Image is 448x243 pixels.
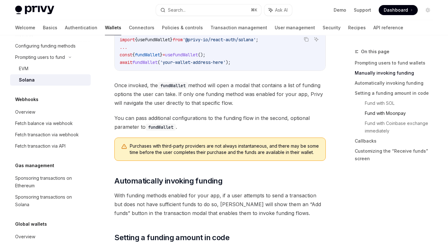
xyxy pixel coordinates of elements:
a: Transaction management [210,20,267,35]
img: light logo [15,6,54,14]
div: Fetch balance via webhook [15,120,73,127]
a: API reference [373,20,403,35]
a: Fund with SOL [365,98,438,108]
span: useFundWallet [137,37,170,42]
span: = [163,52,165,58]
a: Automatically invoking funding [355,78,438,88]
div: Overview [15,108,35,116]
span: await [120,59,132,65]
span: } [160,52,163,58]
a: Configuring funding methods [10,40,91,52]
div: Prompting users to fund [15,54,65,61]
div: Fetch transaction via API [15,142,66,150]
div: EVM [19,65,28,72]
span: Once invoked, the method will open a modal that contains a list of funding options the user can t... [114,81,326,107]
span: import [120,37,135,42]
a: Callbacks [355,136,438,146]
a: Welcome [15,20,35,35]
a: Recipes [348,20,366,35]
a: Fetch balance via webhook [10,118,91,129]
a: Manually invoking funding [355,68,438,78]
button: Ask AI [264,4,292,16]
span: ... [120,44,127,50]
a: Customizing the “Receive funds” screen [355,146,438,164]
a: Wallets [105,20,121,35]
a: Fetch transaction via webhook [10,129,91,140]
a: Fetch transaction via API [10,140,91,152]
code: fundWallet [146,124,176,131]
h5: Gas management [15,162,54,169]
div: Overview [15,233,35,240]
a: Basics [43,20,57,35]
span: With funding methods enabled for your app, if a user attempts to send a transaction but does not ... [114,191,326,218]
h5: Global wallets [15,220,47,228]
svg: Warning [121,144,127,150]
span: { [132,52,135,58]
span: } [170,37,173,42]
span: from [173,37,183,42]
div: Solana [19,76,35,84]
span: const [120,52,132,58]
span: { [135,37,137,42]
a: Fund with Moonpay [365,108,438,118]
span: Setting a funding amount in code [114,233,229,243]
span: You can pass additional configurations to the funding flow in the second, optional parameter to . [114,114,326,131]
a: Demo [334,7,346,13]
a: User management [275,20,315,35]
span: Dashboard [384,7,408,13]
span: fundWallet [132,59,158,65]
div: Fetch transaction via webhook [15,131,79,138]
button: Copy the contents from the code block [302,35,310,43]
a: Prompting users to fund wallets [355,58,438,68]
a: Sponsoring transactions on Solana [10,191,91,210]
button: Search...⌘K [156,4,261,16]
span: ); [226,59,231,65]
a: EVM [10,63,91,74]
div: Sponsoring transactions on Ethereum [15,174,87,189]
span: Ask AI [275,7,288,13]
span: ; [256,37,258,42]
a: Support [354,7,371,13]
a: Solana [10,74,91,86]
a: Security [323,20,341,35]
a: Authentication [65,20,97,35]
span: useFundWallet [165,52,198,58]
span: ( [158,59,160,65]
div: Search... [168,6,186,14]
button: Ask AI [312,35,320,43]
button: Toggle dark mode [423,5,433,15]
code: fundWallet [158,82,188,89]
span: 'your-wallet-address-here' [160,59,226,65]
span: '@privy-io/react-auth/solana' [183,37,256,42]
div: Sponsoring transactions on Solana [15,193,87,208]
a: Policies & controls [162,20,203,35]
span: Automatically invoking funding [114,176,222,186]
a: Setting a funding amount in code [355,88,438,98]
a: Overview [10,231,91,242]
a: Sponsoring transactions on Ethereum [10,172,91,191]
span: ⌘ K [251,8,257,13]
a: Dashboard [379,5,418,15]
span: (); [198,52,205,58]
span: On this page [361,48,389,55]
a: Overview [10,106,91,118]
span: Purchases with third-party providers are not always instantaneous, and there may be some time bef... [130,143,319,155]
h5: Webhooks [15,96,38,103]
a: Fund with Coinbase exchange immediately [365,118,438,136]
div: Configuring funding methods [15,42,76,50]
span: fundWallet [135,52,160,58]
a: Connectors [129,20,154,35]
